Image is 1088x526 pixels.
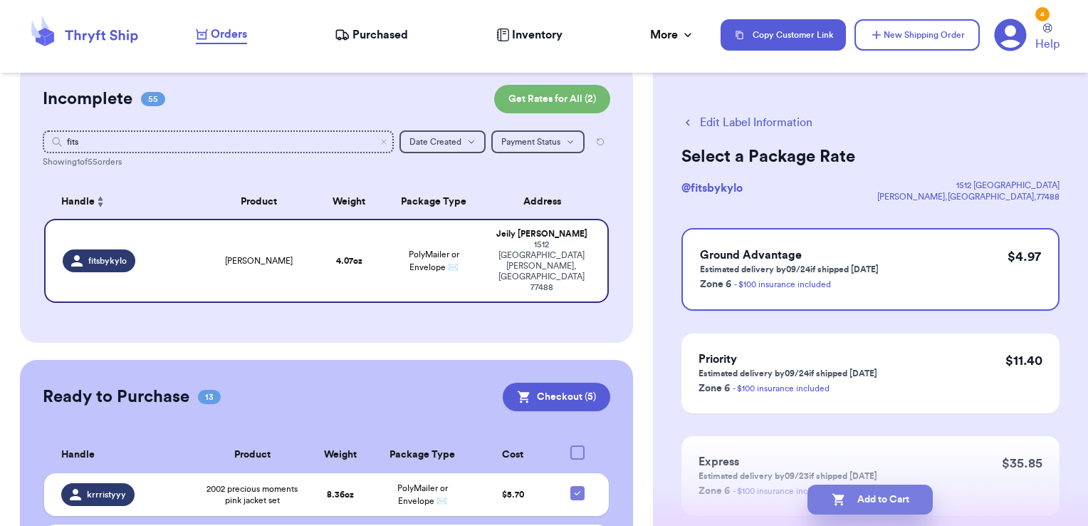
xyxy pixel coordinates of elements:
[681,182,743,194] span: @ fitsbykylo
[373,437,472,473] th: Package Type
[202,185,315,219] th: Product
[327,490,354,499] strong: 8.36 oz
[1035,24,1060,53] a: Help
[681,145,1060,168] h2: Select a Package Rate
[734,280,831,289] a: - $100 insurance included
[409,250,459,272] span: PolyMailer or Envelope ✉️
[335,26,408,43] a: Purchased
[225,255,293,267] span: [PERSON_NAME]
[307,437,372,473] th: Weight
[352,26,408,43] span: Purchased
[43,88,132,110] h2: Incomplete
[494,85,610,113] button: Get Rates for All (2)
[699,456,739,468] span: Express
[472,437,555,473] th: Cost
[700,249,802,261] span: Ground Advantage
[877,191,1060,202] div: [PERSON_NAME] , [GEOGRAPHIC_DATA] , 77488
[95,193,106,210] button: Sort ascending
[501,138,560,146] span: Payment Status
[1002,453,1042,473] p: $ 35.85
[88,255,127,267] span: fitsbykylo
[315,185,383,219] th: Weight
[211,26,247,43] span: Orders
[496,26,563,43] a: Inventory
[141,92,165,106] span: 55
[1005,351,1042,371] p: $ 11.40
[994,19,1027,51] a: 4
[336,257,362,265] strong: 4.07 oz
[43,156,611,167] div: Showing 1 of 55 orders
[854,19,980,51] button: New Shipping Order
[700,279,731,289] span: Zone 6
[87,489,126,500] span: krrristyyy
[502,490,524,499] span: $ 5.70
[503,383,610,411] button: Checkout (5)
[397,484,448,505] span: PolyMailer or Envelope ✉️
[650,26,695,43] div: More
[206,483,298,506] span: 2002 precious moments pink jacket set
[380,138,388,146] button: Clear search
[699,368,877,379] p: Estimated delivery by 09/24 if shipped [DATE]
[198,390,221,404] span: 13
[877,180,1060,191] div: 1512 [GEOGRAPHIC_DATA]
[807,485,933,515] button: Add to Cart
[409,138,461,146] span: Date Created
[493,239,591,293] div: 1512 [GEOGRAPHIC_DATA] [PERSON_NAME] , [GEOGRAPHIC_DATA] 77488
[493,229,591,239] div: Jeily [PERSON_NAME]
[699,354,737,365] span: Priority
[1035,7,1050,21] div: 4
[485,185,610,219] th: Address
[43,386,189,408] h2: Ready to Purchase
[700,264,879,275] p: Estimated delivery by 09/24 if shipped [DATE]
[699,470,877,482] p: Estimated delivery by 09/23 if shipped [DATE]
[43,130,394,153] input: Search
[733,384,830,393] a: - $100 insurance included
[383,185,485,219] th: Package Type
[721,19,846,51] button: Copy Customer Link
[61,195,95,210] span: Handle
[61,448,95,463] span: Handle
[1008,247,1041,267] p: $ 4.97
[512,26,563,43] span: Inventory
[196,26,247,44] a: Orders
[399,130,486,153] button: Date Created
[699,383,730,393] span: Zone 6
[590,130,610,153] button: Reset all filters
[1035,36,1060,53] span: Help
[491,130,585,153] button: Payment Status
[197,437,307,473] th: Product
[681,114,812,131] button: Edit Label Information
